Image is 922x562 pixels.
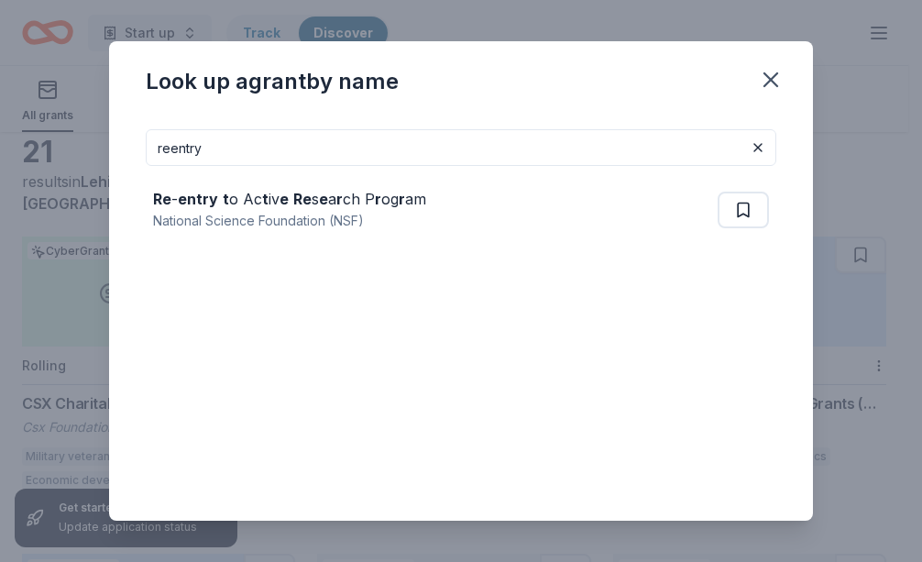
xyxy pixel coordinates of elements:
strong: Re [153,190,171,208]
strong: r [399,190,405,208]
strong: e [319,190,328,208]
div: Look up a grant by name [146,67,399,96]
strong: t [262,190,269,208]
div: - o Ac iv s a ch P og am [153,188,426,210]
strong: entry [178,190,218,208]
input: Search [146,129,776,166]
strong: r [336,190,343,208]
div: National Science Foundation (NSF) [153,210,426,232]
strong: e [280,190,289,208]
strong: r [375,190,381,208]
strong: t [223,190,229,208]
strong: Re [293,190,312,208]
